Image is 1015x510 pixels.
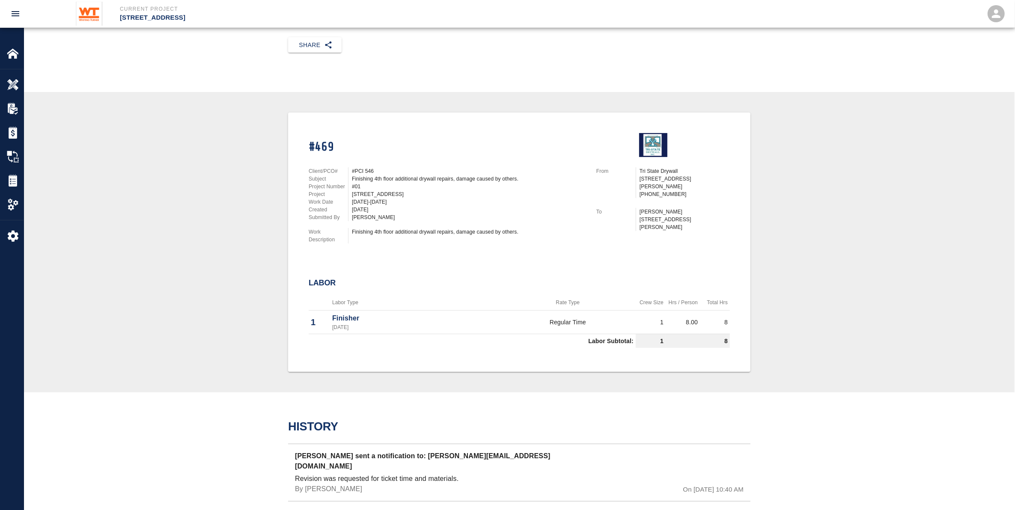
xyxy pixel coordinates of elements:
[309,198,348,206] p: Work Date
[666,295,700,311] th: Hrs / Person
[352,183,586,190] div: #01
[309,140,586,155] h1: #469
[288,37,342,53] button: Share
[76,2,103,26] img: Whiting-Turner
[596,208,636,216] p: To
[309,206,348,213] p: Created
[352,190,586,198] div: [STREET_ADDRESS]
[700,295,730,311] th: Total Hrs
[640,216,730,231] p: [STREET_ADDRESS][PERSON_NAME]
[295,451,594,474] p: [PERSON_NAME] sent a notification to: [PERSON_NAME][EMAIL_ADDRESS][DOMAIN_NAME]
[636,310,666,334] td: 1
[352,167,586,175] div: #PCI 546
[352,206,586,213] div: [DATE]
[309,183,348,190] p: Project Number
[640,190,730,198] p: [PHONE_NUMBER]
[309,167,348,175] p: Client/PCO#
[309,334,636,348] td: Labor Subtotal:
[332,323,498,331] p: [DATE]
[309,228,348,243] p: Work Description
[352,175,586,183] div: Finishing 4th floor additional drywall repairs, damage caused by others.
[500,295,636,311] th: Rate Type
[332,313,498,323] p: Finisher
[636,334,666,348] td: 1
[330,295,500,311] th: Labor Type
[295,474,482,484] p: Revision was requested for ticket time and materials.
[352,213,586,221] div: [PERSON_NAME]
[596,167,636,175] p: From
[311,316,328,329] p: 1
[640,175,730,190] p: [STREET_ADDRESS][PERSON_NAME]
[309,175,348,183] p: Subject
[700,310,730,334] td: 8
[639,133,667,157] img: Tri State Drywall
[666,334,730,348] td: 8
[640,208,730,216] p: [PERSON_NAME]
[683,485,744,495] p: On [DATE] 10:40 AM
[288,420,750,433] h2: History
[309,190,348,198] p: Project
[352,228,586,236] div: Finishing 4th floor additional drywall repairs, damage caused by others.
[352,198,586,206] div: [DATE]-[DATE]
[309,213,348,221] p: Submitted By
[295,484,362,494] p: By [PERSON_NAME]
[636,295,666,311] th: Crew Size
[972,469,1015,510] iframe: Chat Widget
[666,310,700,334] td: 8.00
[5,3,26,24] button: open drawer
[120,13,554,23] p: [STREET_ADDRESS]
[640,167,730,175] p: Tri State Drywall
[120,5,554,13] p: Current Project
[500,310,636,334] td: Regular Time
[309,279,730,288] h2: Labor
